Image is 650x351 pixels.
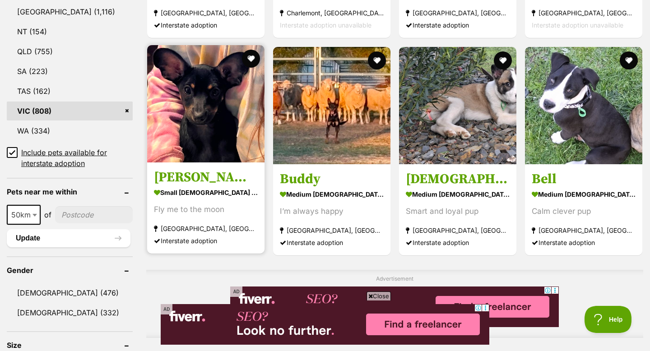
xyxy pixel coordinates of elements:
input: postcode [55,206,133,223]
div: Fly me to the moon [154,203,258,216]
header: Pets near me within [7,188,133,196]
a: [GEOGRAPHIC_DATA] (1,116) [7,2,133,21]
div: Advertisement [146,270,643,338]
div: I’m always happy [280,205,384,217]
iframe: Help Scout Beacon - Open [585,306,632,333]
a: Bell medium [DEMOGRAPHIC_DATA] Dog Calm clever pup [GEOGRAPHIC_DATA], [GEOGRAPHIC_DATA] Interstat... [525,164,642,255]
a: [DEMOGRAPHIC_DATA] medium [DEMOGRAPHIC_DATA] Dog Smart and loyal pup [GEOGRAPHIC_DATA], [GEOGRAPH... [399,164,516,255]
h3: Bell [532,171,636,188]
a: SA (223) [7,62,133,81]
h3: [PERSON_NAME] [154,169,258,186]
h3: Buddy [280,171,384,188]
div: Smart and loyal pup [406,205,510,217]
a: WA (334) [7,121,133,140]
div: Interstate adoption [154,19,258,32]
span: 50km [8,208,40,221]
strong: medium [DEMOGRAPHIC_DATA] Dog [406,188,510,201]
span: Interstate adoption unavailable [280,22,371,29]
button: favourite [368,51,386,69]
strong: [GEOGRAPHIC_DATA], [GEOGRAPHIC_DATA] [280,224,384,236]
div: Interstate adoption [280,236,384,249]
img: Petrie - Russian Toy (Smooth Haired) x Chihuahua (Smooth Coat) Dog [147,45,265,162]
header: Gender [7,266,133,274]
span: Close [367,291,391,300]
button: favourite [494,51,512,69]
span: Interstate adoption unavailable [532,22,623,29]
span: Include pets available for interstate adoption [21,147,133,169]
strong: [GEOGRAPHIC_DATA], [GEOGRAPHIC_DATA] [532,224,636,236]
strong: medium [DEMOGRAPHIC_DATA] Dog [280,188,384,201]
span: 50km [7,205,41,225]
img: Bell - Mixed breed Dog [525,47,642,164]
strong: [GEOGRAPHIC_DATA], [GEOGRAPHIC_DATA] [406,7,510,19]
a: [PERSON_NAME] small [DEMOGRAPHIC_DATA] Dog Fly me to the moon [GEOGRAPHIC_DATA], [GEOGRAPHIC_DATA... [147,162,265,254]
div: Interstate adoption [406,19,510,32]
strong: [GEOGRAPHIC_DATA], [GEOGRAPHIC_DATA] [532,7,636,19]
strong: medium [DEMOGRAPHIC_DATA] Dog [532,188,636,201]
button: favourite [242,50,260,68]
span: AD [161,304,172,314]
header: Size [7,341,133,349]
strong: small [DEMOGRAPHIC_DATA] Dog [154,186,258,199]
strong: [GEOGRAPHIC_DATA], [GEOGRAPHIC_DATA] [154,222,258,235]
a: VIC (808) [7,102,133,120]
strong: [GEOGRAPHIC_DATA], [GEOGRAPHIC_DATA] [406,224,510,236]
a: TAS (162) [7,82,133,101]
img: Buddy - Australian Kelpie Dog [273,47,390,164]
div: Interstate adoption [406,236,510,249]
strong: [GEOGRAPHIC_DATA], [GEOGRAPHIC_DATA] [154,7,258,19]
div: Interstate adoption [532,236,636,249]
span: of [44,209,51,220]
a: [DEMOGRAPHIC_DATA] (332) [7,303,133,322]
h3: [DEMOGRAPHIC_DATA] [406,171,510,188]
img: Bodhi - Mixed breed Dog [399,47,516,164]
a: [DEMOGRAPHIC_DATA] (476) [7,283,133,302]
span: AD [230,286,242,297]
a: QLD (755) [7,42,133,61]
div: Interstate adoption [154,235,258,247]
button: Update [7,229,130,247]
a: Buddy medium [DEMOGRAPHIC_DATA] Dog I’m always happy [GEOGRAPHIC_DATA], [GEOGRAPHIC_DATA] Interst... [273,164,390,255]
a: NT (154) [7,22,133,41]
a: Include pets available for interstate adoption [7,147,133,169]
button: favourite [620,51,638,69]
div: Calm clever pup [532,205,636,217]
strong: Charlemont, [GEOGRAPHIC_DATA] [280,7,384,19]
